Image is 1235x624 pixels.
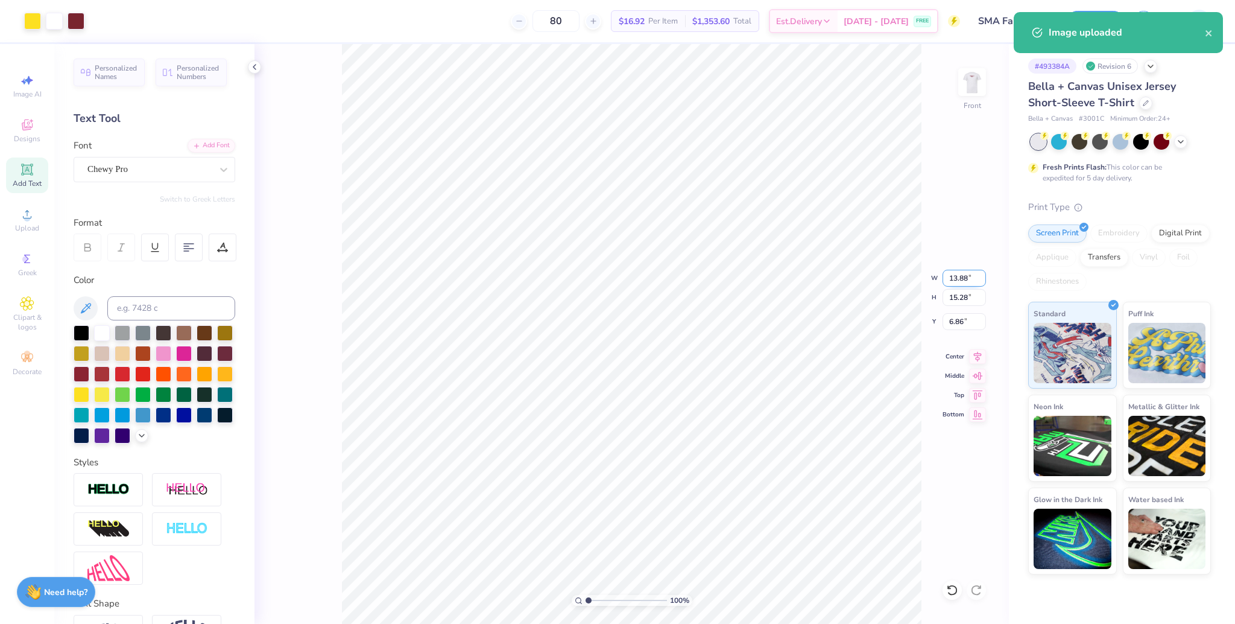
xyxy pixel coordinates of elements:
div: Text Tool [74,110,235,127]
span: [DATE] - [DATE] [844,15,909,28]
span: Personalized Numbers [177,64,220,81]
div: This color can be expedited for 5 day delivery. [1043,162,1191,183]
span: Total [733,15,751,28]
div: # 493384A [1028,59,1076,74]
button: close [1205,25,1213,40]
div: Format [74,216,236,230]
img: Neon Ink [1034,416,1111,476]
span: Bella + Canvas [1028,114,1073,124]
img: 3d Illusion [87,520,130,539]
img: Glow in the Dark Ink [1034,509,1111,569]
span: Center [943,352,964,361]
span: Designs [14,134,40,144]
div: Front [964,100,981,111]
span: Metallic & Glitter Ink [1128,400,1199,413]
div: Transfers [1080,249,1128,267]
div: Rhinestones [1028,273,1087,291]
img: Metallic & Glitter Ink [1128,416,1206,476]
span: $1,353.60 [692,15,730,28]
div: Digital Print [1151,224,1210,243]
button: Switch to Greek Letters [160,194,235,204]
div: Applique [1028,249,1076,267]
span: Decorate [13,367,42,377]
span: FREE [916,17,929,25]
span: Glow in the Dark Ink [1034,493,1102,506]
img: Water based Ink [1128,509,1206,569]
span: # 3001C [1079,114,1104,124]
div: Revision 6 [1082,59,1138,74]
strong: Need help? [44,587,87,598]
span: Water based Ink [1128,493,1184,506]
span: Neon Ink [1034,400,1063,413]
span: Per Item [648,15,678,28]
img: Free Distort [87,555,130,581]
span: Upload [15,223,39,233]
div: Add Font [188,139,235,153]
span: Add Text [13,179,42,188]
span: Bella + Canvas Unisex Jersey Short-Sleeve T-Shirt [1028,79,1176,110]
span: $16.92 [619,15,645,28]
div: Embroidery [1090,224,1148,243]
label: Font [74,139,92,153]
input: Untitled Design [969,9,1058,33]
span: Middle [943,372,964,380]
span: Est. Delivery [776,15,822,28]
span: Standard [1034,307,1066,320]
span: Top [943,391,964,400]
span: Bottom [943,410,964,419]
img: Front [960,70,984,94]
span: Greek [18,268,37,278]
span: Personalized Names [95,64,137,81]
span: 100 % [670,595,689,606]
img: Shadow [166,482,208,497]
div: Foil [1169,249,1198,267]
div: Screen Print [1028,224,1087,243]
div: Color [74,273,235,287]
div: Text Shape [74,597,235,611]
input: – – [532,10,580,32]
span: Puff Ink [1128,307,1154,320]
div: Vinyl [1132,249,1166,267]
span: Minimum Order: 24 + [1110,114,1170,124]
span: Clipart & logos [6,313,48,332]
div: Styles [74,456,235,470]
div: Image uploaded [1049,25,1205,40]
strong: Fresh Prints Flash: [1043,162,1107,172]
span: Image AI [13,89,42,99]
img: Standard [1034,323,1111,383]
input: e.g. 7428 c [107,296,235,320]
div: Print Type [1028,200,1211,214]
img: Puff Ink [1128,323,1206,383]
img: Stroke [87,483,130,497]
img: Negative Space [166,522,208,536]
